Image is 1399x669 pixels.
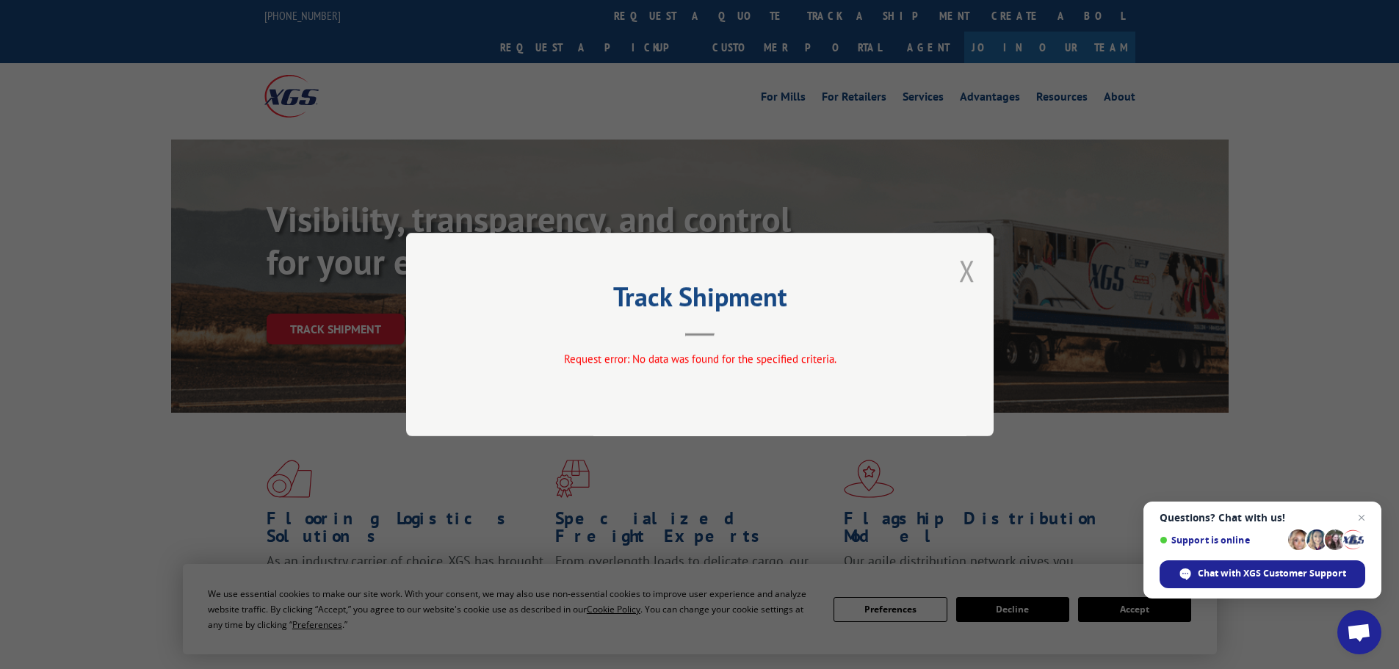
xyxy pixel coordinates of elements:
span: Support is online [1160,535,1283,546]
span: Questions? Chat with us! [1160,512,1365,524]
span: Chat with XGS Customer Support [1198,567,1346,580]
h2: Track Shipment [480,286,920,314]
span: Close chat [1353,509,1370,527]
div: Chat with XGS Customer Support [1160,560,1365,588]
div: Open chat [1337,610,1381,654]
span: Request error: No data was found for the specified criteria. [563,352,836,366]
button: Close modal [959,251,975,290]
